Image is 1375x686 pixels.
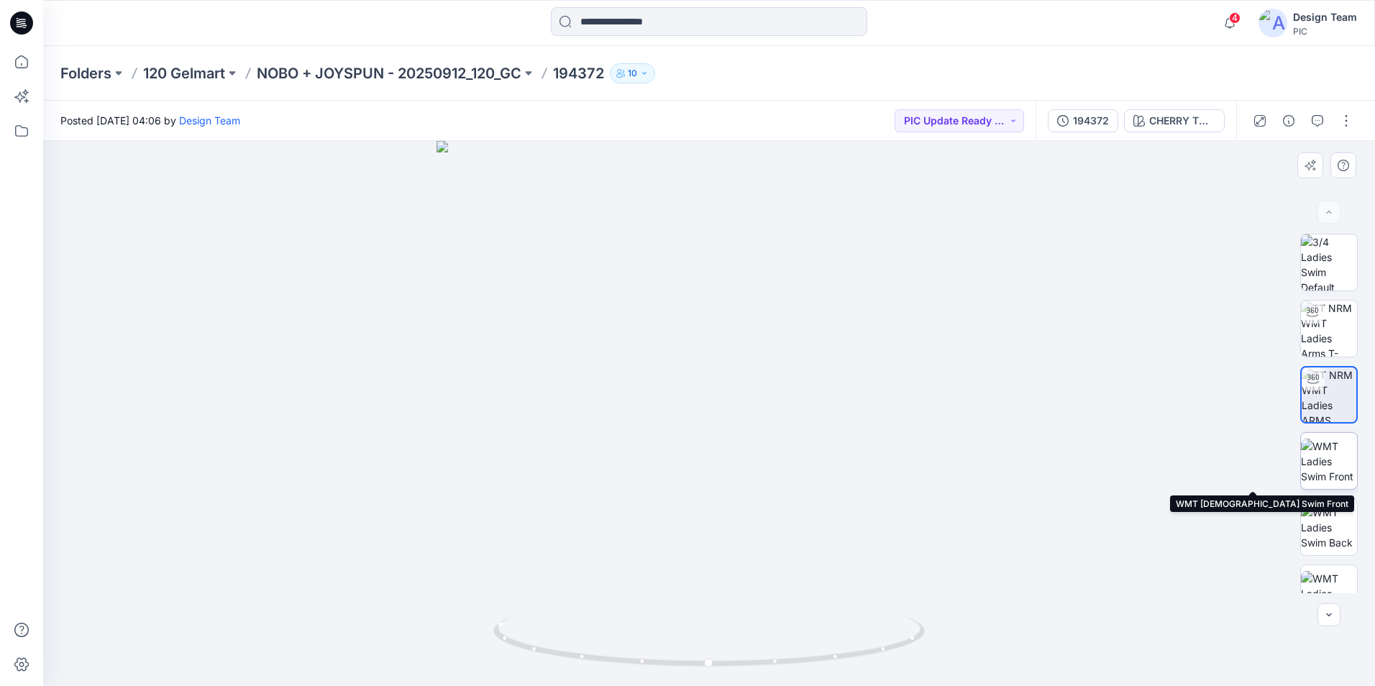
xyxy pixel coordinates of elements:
div: 194372 [1073,113,1109,129]
p: 194372 [553,63,604,83]
span: 4 [1229,12,1241,24]
p: 10 [628,65,637,81]
div: CHERRY TOMATO [1149,113,1215,129]
button: 10 [610,63,655,83]
img: WMT Ladies Swim Front [1301,439,1357,484]
div: Design Team [1293,9,1357,26]
img: avatar [1258,9,1287,37]
button: Details [1277,109,1300,132]
a: Folders [60,63,111,83]
span: Posted [DATE] 04:06 by [60,113,240,128]
img: TT NRM WMT Ladies ARMS DOWN [1302,367,1356,422]
img: WMT Ladies Swim Back [1301,505,1357,550]
div: PIC [1293,26,1357,37]
button: CHERRY TOMATO [1124,109,1225,132]
img: WMT Ladies Swim Left [1301,571,1357,616]
img: 3/4 Ladies Swim Default [1301,234,1357,291]
a: 120 Gelmart [143,63,225,83]
img: TT NRM WMT Ladies Arms T-POSE [1301,301,1357,357]
a: Design Team [179,114,240,127]
button: 194372 [1048,109,1118,132]
a: NOBO + JOYSPUN - 20250912_120_GC [257,63,521,83]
